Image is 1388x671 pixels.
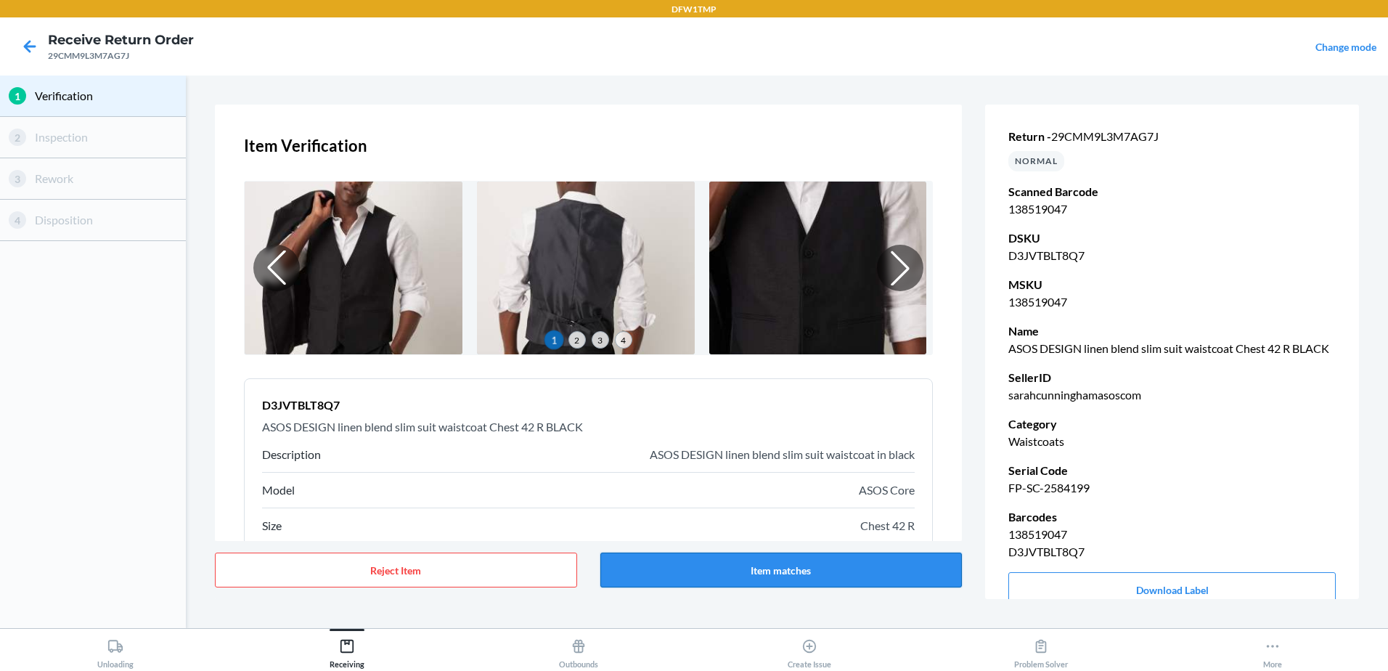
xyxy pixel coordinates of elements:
[1008,322,1336,340] p: Name
[262,517,282,534] p: Size
[1008,572,1336,607] button: Download Label
[262,396,915,414] header: D3JVTBLT8Q7
[788,633,831,669] div: Create Issue
[1008,276,1336,293] p: MSKU
[1008,151,1064,171] div: NORMAL
[9,129,26,146] div: 2
[694,629,926,669] button: Create Issue
[544,330,563,349] span: 1
[650,446,915,463] p: ASOS DESIGN linen blend slim suit waistcoat in black
[9,170,26,187] div: 3
[615,331,632,349] span: 4
[1014,633,1068,669] div: Problem Solver
[48,49,194,62] div: 29CMM9L3M7AG7J
[1008,415,1336,433] p: Category
[9,87,26,105] div: 1
[35,129,177,146] p: Inspection
[35,87,177,105] p: Verification
[1156,629,1388,669] button: More
[1051,129,1159,143] span: 29CMM9L3M7AG7J
[592,331,609,349] span: 3
[568,331,586,349] span: 2
[477,182,695,354] img: Product image 2
[671,3,717,16] p: DFW1TMP
[1008,369,1336,386] p: SellerID
[1008,200,1336,218] p: 138519047
[1008,229,1336,247] p: DSKU
[35,211,177,229] p: Disposition
[262,481,295,499] p: Model
[97,633,134,669] div: Unloading
[1008,433,1336,450] p: Waistcoats
[1008,462,1336,479] p: Serial Code
[1008,386,1336,404] p: sarahcunninghamasoscom
[48,30,194,49] h4: Receive Return Order
[1263,633,1282,669] div: More
[1008,479,1336,497] p: FP-SC-2584199
[330,633,364,669] div: Receiving
[244,134,933,158] p: Item Verification
[1008,128,1336,145] p: Return -
[1008,340,1336,357] p: ASOS DESIGN linen blend slim suit waistcoat Chest 42 R BLACK
[215,553,577,587] button: Reject Item
[462,629,694,669] button: Outbounds
[600,553,963,587] button: Item matches
[926,629,1157,669] button: Problem Solver
[245,182,462,354] img: Product image 1
[1008,508,1336,526] p: Barcodes
[262,418,915,436] p: ASOS DESIGN linen blend slim suit waistcoat Chest 42 R BLACK
[262,446,321,463] p: Description
[1008,293,1336,311] p: 138519047
[1008,247,1336,264] p: D3JVTBLT8Q7
[709,182,926,354] img: Product image 3
[232,629,463,669] button: Receiving
[1008,183,1336,200] p: Scanned Barcode
[1008,526,1336,543] p: 138519047
[859,481,915,499] p: ASOS Core
[35,170,177,187] p: Rework
[9,211,26,229] div: 4
[1008,543,1336,561] p: D3JVTBLT8Q7
[559,633,598,669] div: Outbounds
[860,517,915,534] p: Chest 42 R
[1315,41,1376,53] a: Change mode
